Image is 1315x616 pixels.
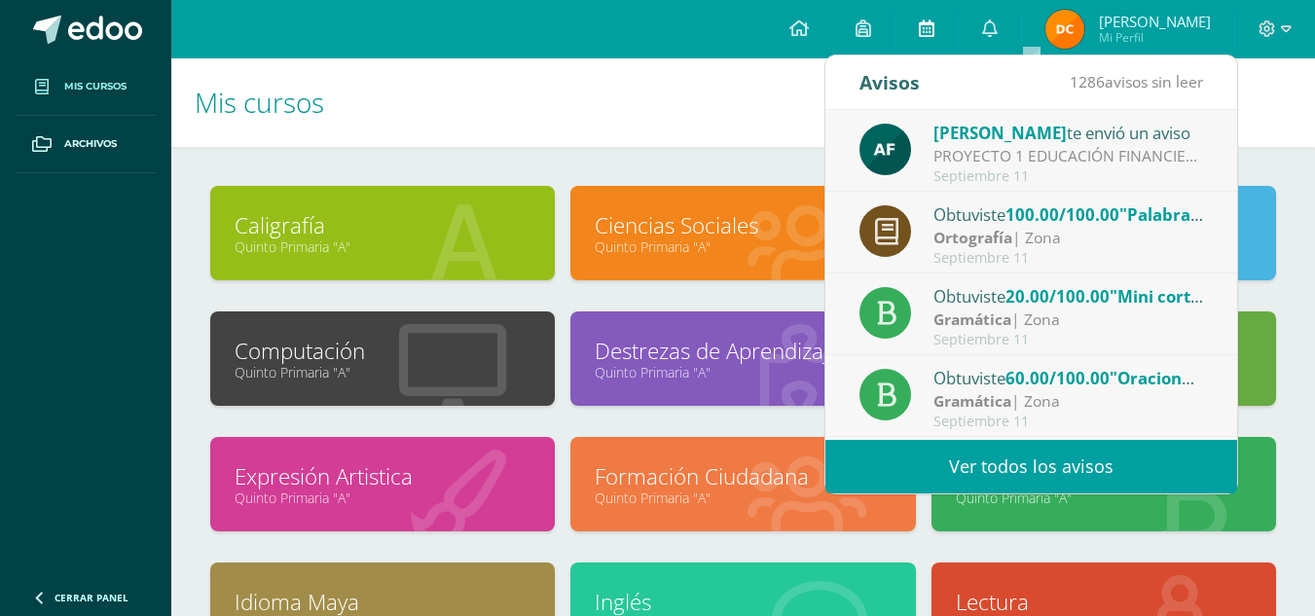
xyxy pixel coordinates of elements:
img: 76d0098bca6fec32b74f05e1b18fe2ef.png [859,124,911,175]
a: Quinto Primaria "A" [235,363,530,381]
a: Caligrafía [235,210,530,240]
div: | Zona [933,390,1204,413]
a: Quinto Primaria "A" [235,237,530,256]
a: Quinto Primaria "A" [956,489,1252,507]
span: "Palabras homónimas" [1119,203,1304,226]
div: Obtuviste en [933,365,1204,390]
div: Obtuviste en [933,283,1204,308]
span: [PERSON_NAME] [933,122,1067,144]
a: Ciencias Sociales [595,210,891,240]
strong: Gramática [933,390,1011,412]
span: 1286 [1070,71,1105,92]
div: | Zona [933,227,1204,249]
span: [PERSON_NAME] [1099,12,1211,31]
a: Formación Ciudadana [595,461,891,491]
div: te envió un aviso [933,120,1204,145]
a: Quinto Primaria "A" [235,489,530,507]
a: Computación [235,336,530,366]
div: Septiembre 11 [933,332,1204,348]
a: Quinto Primaria "A" [595,363,891,381]
a: Quinto Primaria "A" [595,489,891,507]
span: Mis cursos [195,84,324,121]
a: Destrezas de Aprendizaje [595,336,891,366]
span: 20.00/100.00 [1005,285,1110,308]
span: avisos sin leer [1070,71,1203,92]
span: 60.00/100.00 [1005,367,1110,389]
strong: Gramática [933,308,1011,330]
span: Mi Perfil [1099,29,1211,46]
span: Archivos [64,136,117,152]
div: Septiembre 11 [933,168,1204,185]
div: Septiembre 11 [933,414,1204,430]
span: Cerrar panel [55,591,128,604]
a: Expresión Artistica [235,461,530,491]
div: Obtuviste en [933,201,1204,227]
span: Mis cursos [64,79,127,94]
span: "Mini corto" [1110,285,1208,308]
span: 100.00/100.00 [1005,203,1119,226]
a: Quinto Primaria "A" [595,237,891,256]
img: a2c55a3323588064a5a93eaafcfba731.png [1045,10,1084,49]
div: PROYECTO 1 EDUCACIÓN FINANCIERA: Buenas tardes chicos, le comparto las instrucciones para la real... [933,145,1204,167]
a: Ver todos los avisos [825,440,1237,493]
strong: Ortografía [933,227,1012,248]
div: | Zona [933,308,1204,331]
div: Avisos [859,55,920,109]
a: Mis cursos [16,58,156,116]
a: Archivos [16,116,156,173]
div: Septiembre 11 [933,250,1204,267]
